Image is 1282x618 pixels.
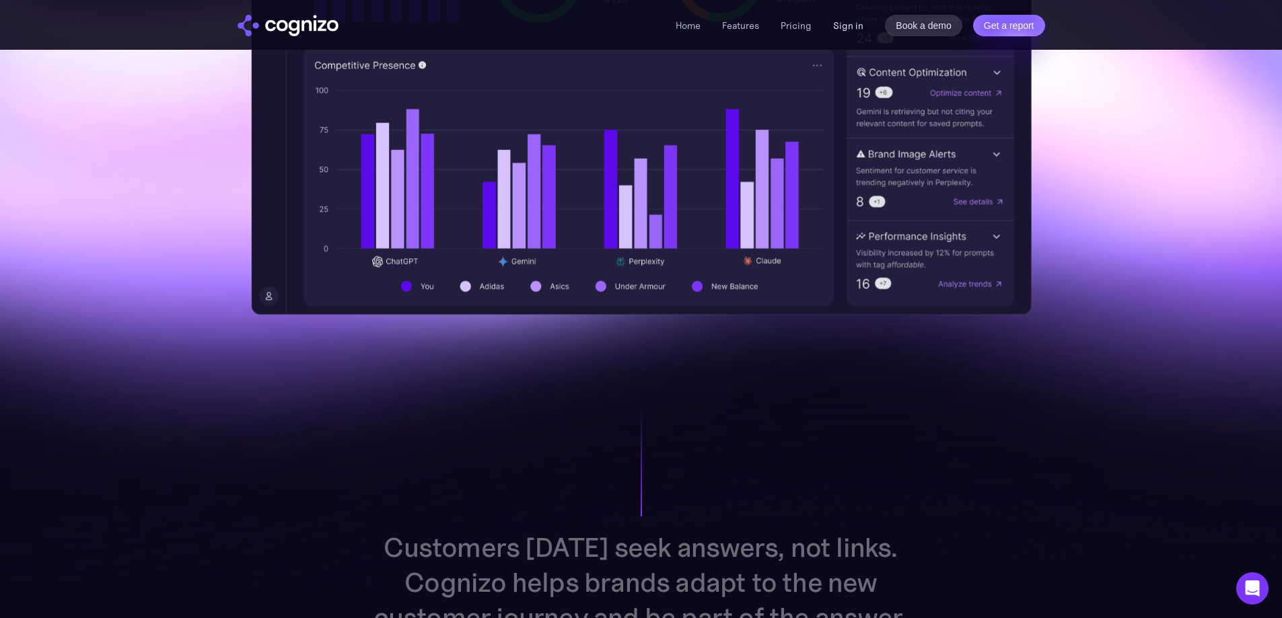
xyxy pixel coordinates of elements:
[676,20,701,32] a: Home
[781,20,812,32] a: Pricing
[973,15,1045,36] a: Get a report
[722,20,759,32] a: Features
[833,17,863,34] a: Sign in
[238,15,339,36] a: home
[238,15,339,36] img: cognizo logo
[1236,572,1269,605] div: Open Intercom Messenger
[885,15,962,36] a: Book a demo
